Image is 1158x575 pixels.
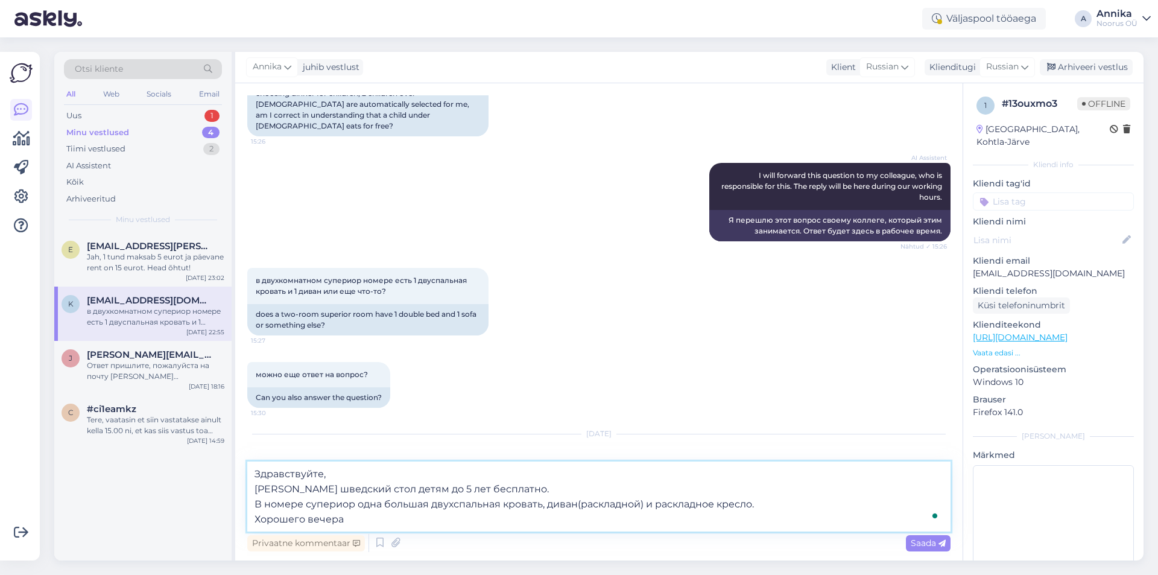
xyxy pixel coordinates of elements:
span: Offline [1077,97,1130,110]
p: Vaata edasi ... [973,348,1134,358]
div: [DATE] 22:55 [186,328,224,337]
div: [DATE] 23:02 [186,273,224,282]
span: 15:27 [251,336,296,345]
div: A [1075,10,1092,27]
p: Klienditeekond [973,319,1134,331]
span: etti.jane@gmail.com [87,241,212,252]
div: Arhiveeritud [66,193,116,205]
p: Brauser [973,393,1134,406]
div: Minu vestlused [66,127,129,139]
input: Lisa tag [973,192,1134,211]
div: Annika [1096,9,1137,19]
img: Askly Logo [10,62,33,84]
span: Otsi kliente [75,63,123,75]
div: [DATE] 14:59 [187,436,224,445]
span: Russian [986,60,1019,74]
p: Märkmed [973,449,1134,462]
div: Kliendi info [973,159,1134,170]
span: AI Assistent [902,153,947,162]
div: juhib vestlust [298,61,359,74]
div: Küsi telefoninumbrit [973,297,1070,314]
div: [DATE] [247,428,951,439]
div: I want to add dinner for everyone, but for some reason when choosing dinner for children, 2 child... [247,72,489,136]
div: AI Assistent [66,160,111,172]
span: Nähtud ✓ 15:26 [900,242,947,251]
div: Uus [66,110,81,122]
div: [DATE] 18:16 [189,382,224,391]
div: Tere, vaatasin et siin vastatakse ainult kella 15.00 ni, et kas siis vastus toa osas ikka tuleb t... [87,415,224,436]
a: [URL][DOMAIN_NAME] [973,332,1068,343]
span: Annika [253,60,282,74]
input: Lisa nimi [973,233,1120,247]
span: 15:26 [251,137,296,146]
p: Kliendi nimi [973,215,1134,228]
span: Russian [866,60,899,74]
span: 15:30 [251,408,296,418]
div: в двухкомнатном супериор номере есть 1 двуспальная кровать и 1 диван или еще что-то? [87,306,224,328]
div: 4 [202,127,220,139]
div: 1 [204,110,220,122]
div: Jah, 1 tund maksab 5 eurot ja päevane rent on 15 eurot. Head õhtut! [87,252,224,273]
span: 1 [984,101,987,110]
span: julia.faizullova@gmail.com [87,349,212,360]
span: Minu vestlused [116,214,170,225]
div: Kõik [66,176,84,188]
div: All [64,86,78,102]
div: # 13ouxmo3 [1002,97,1077,111]
div: [GEOGRAPHIC_DATA], Kohtla-Järve [976,123,1110,148]
div: Я перешлю этот вопрос своему коллеге, который этим занимается. Ответ будет здесь в рабочее время. [709,210,951,241]
div: Privaatne kommentaar [247,535,365,551]
div: Arhiveeri vestlus [1040,59,1133,75]
span: Saada [911,538,946,548]
div: does a two-room superior room have 1 double bed and 1 sofa or something else? [247,304,489,335]
span: c [68,408,74,417]
span: j [69,354,72,363]
div: Klient [826,61,856,74]
p: Firefox 141.0 [973,406,1134,419]
span: I will forward this question to my colleague, who is responsible for this. The reply will be here... [721,171,944,202]
p: [EMAIL_ADDRESS][DOMAIN_NAME] [973,267,1134,280]
span: можно еще ответ на вопрос? [256,370,368,379]
div: Ответ пришлите, пожалуйста на почту [PERSON_NAME][EMAIL_ADDRESS][DOMAIN_NAME] [87,360,224,382]
div: 2 [203,143,220,155]
textarea: To enrich screen reader interactions, please activate Accessibility in Grammarly extension settings [247,462,951,532]
p: Kliendi email [973,255,1134,267]
div: Noorus OÜ [1096,19,1137,28]
span: k [68,299,74,308]
div: Can you also answer the question? [247,387,390,408]
a: AnnikaNoorus OÜ [1096,9,1151,28]
span: #ci1eamkz [87,404,136,415]
div: Klienditugi [925,61,976,74]
p: Kliendi telefon [973,285,1134,297]
div: [PERSON_NAME] [973,431,1134,442]
div: Email [197,86,222,102]
div: Väljaspool tööaega [922,8,1046,30]
span: katrinfox1986@gmail.com [87,295,212,306]
div: Web [101,86,122,102]
div: Socials [144,86,174,102]
span: e [68,245,73,254]
p: Operatsioonisüsteem [973,363,1134,376]
p: Windows 10 [973,376,1134,389]
p: Kliendi tag'id [973,177,1134,190]
div: Tiimi vestlused [66,143,125,155]
span: в двухкомнатном супериор номере есть 1 двуспальная кровать и 1 диван или еще что-то? [256,276,469,296]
